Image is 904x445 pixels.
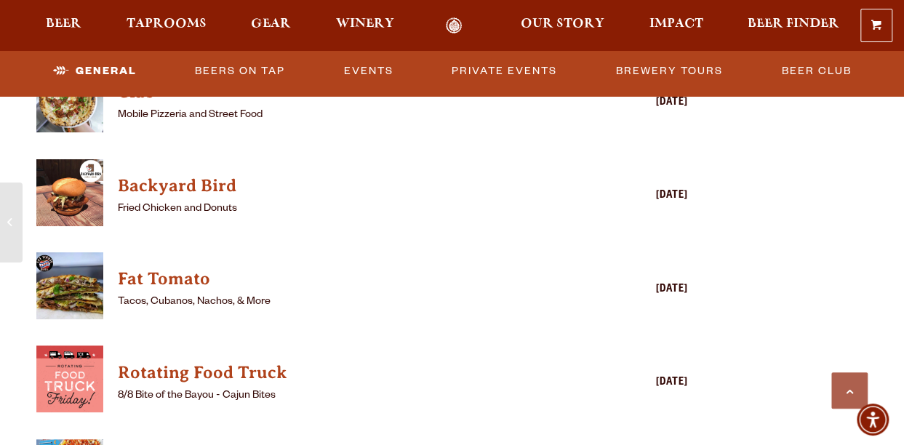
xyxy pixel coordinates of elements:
a: Our Story [511,17,614,34]
img: thumbnail food truck [36,345,103,412]
a: Odell Home [426,17,481,34]
a: Impact [640,17,713,34]
div: [DATE] [571,374,687,392]
h4: Rotating Food Truck [118,361,564,385]
a: View Fat Tomato details (opens in a new window) [118,265,564,294]
a: General [47,55,143,88]
p: 8/8 Bite of the Bayou - Cajun Bites [118,388,564,405]
a: View Backyard Bird details (opens in a new window) [118,172,564,201]
a: View Rotating Food Truck details (opens in a new window) [118,358,564,388]
a: Taprooms [117,17,216,34]
img: thumbnail food truck [36,252,103,319]
a: Beer Club [775,55,857,88]
div: Accessibility Menu [857,404,889,436]
p: Mobile Pizzeria and Street Food [118,107,564,124]
span: Our Story [521,18,604,30]
a: View Fat Tomato details (opens in a new window) [36,252,103,327]
a: Beer Finder [738,17,849,34]
a: Gear [241,17,300,34]
img: thumbnail food truck [36,65,103,132]
a: Brewery Tours [610,55,729,88]
h4: Backyard Bird [118,175,564,198]
span: Taprooms [127,18,207,30]
div: [DATE] [571,281,687,299]
a: View Rotating Food Truck details (opens in a new window) [36,345,103,420]
a: Beers on Tap [189,55,291,88]
span: Beer Finder [748,18,839,30]
img: thumbnail food truck [36,159,103,226]
span: Winery [336,18,394,30]
a: View Backyard Bird details (opens in a new window) [36,159,103,234]
p: Fried Chicken and Donuts [118,201,564,218]
h4: Fat Tomato [118,268,564,291]
a: Private Events [446,55,563,88]
div: [DATE] [571,95,687,112]
p: Tacos, Cubanos, Nachos, & More [118,294,564,311]
span: Beer [46,18,81,30]
a: View Ciao details (opens in a new window) [36,65,103,140]
a: Beer [36,17,91,34]
span: Gear [251,18,291,30]
a: Events [338,55,399,88]
span: Impact [649,18,703,30]
a: Scroll to top [831,372,868,409]
a: Winery [327,17,404,34]
div: [DATE] [571,188,687,205]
